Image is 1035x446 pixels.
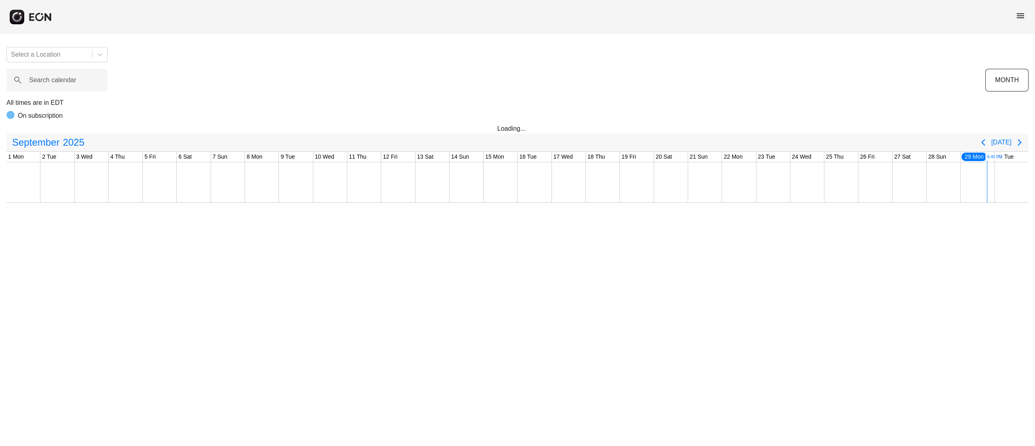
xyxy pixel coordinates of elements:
[654,152,674,162] div: 20 Sat
[416,152,435,162] div: 13 Sat
[177,152,193,162] div: 6 Sat
[824,152,845,162] div: 25 Thu
[75,152,94,162] div: 3 Wed
[552,152,575,162] div: 17 Wed
[756,152,777,162] div: 23 Tue
[347,152,368,162] div: 11 Thu
[61,134,86,151] span: 2025
[961,152,988,162] div: 29 Mon
[484,152,506,162] div: 15 Mon
[927,152,948,162] div: 28 Sun
[211,152,229,162] div: 7 Sun
[450,152,471,162] div: 14 Sun
[7,134,89,151] button: September2025
[790,152,813,162] div: 24 Wed
[245,152,264,162] div: 8 Mon
[893,152,912,162] div: 27 Sat
[975,134,991,151] button: Previous page
[143,152,157,162] div: 5 Fri
[1016,11,1025,21] span: menu
[313,152,336,162] div: 10 Wed
[985,69,1029,91] button: MONTH
[1012,134,1028,151] button: Next page
[517,152,538,162] div: 16 Tue
[688,152,709,162] div: 21 Sun
[722,152,744,162] div: 22 Mon
[620,152,638,162] div: 19 Fri
[858,152,876,162] div: 26 Fri
[279,152,296,162] div: 9 Tue
[991,135,1012,150] button: [DATE]
[381,152,399,162] div: 12 Fri
[586,152,606,162] div: 18 Thu
[18,111,63,121] p: On subscription
[995,152,1016,162] div: 30 Tue
[6,152,25,162] div: 1 Mon
[40,152,58,162] div: 2 Tue
[497,124,538,134] div: Loading...
[6,98,1029,108] p: All times are in EDT
[29,75,76,85] label: Search calendar
[11,134,61,151] span: September
[109,152,127,162] div: 4 Thu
